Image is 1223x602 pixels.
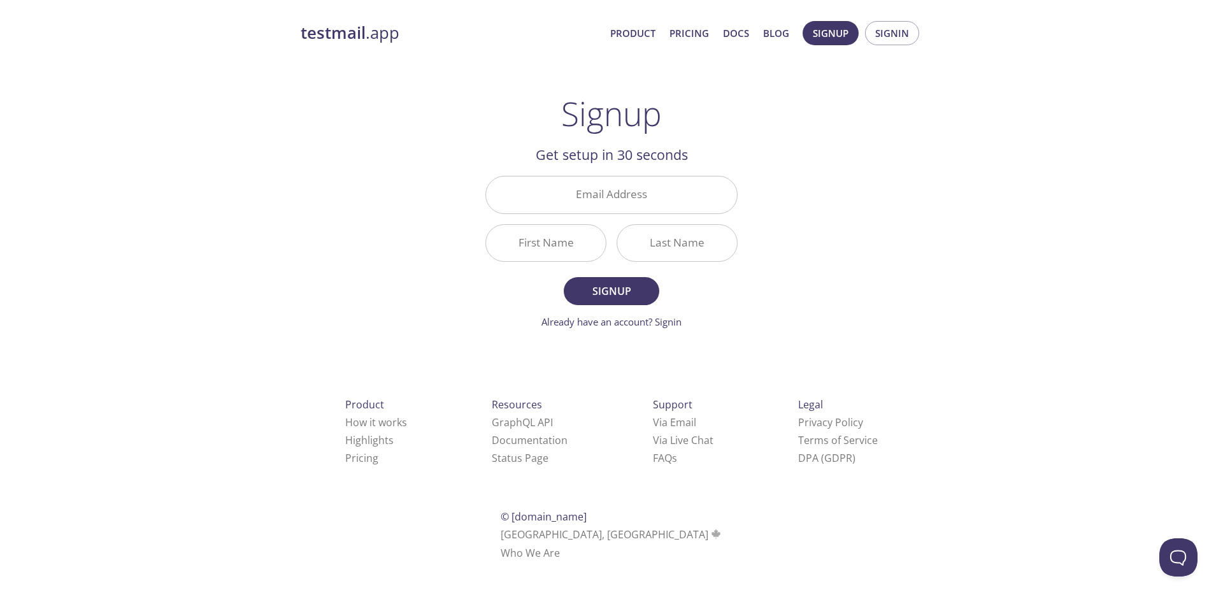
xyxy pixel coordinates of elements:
[1159,538,1198,577] iframe: Help Scout Beacon - Open
[798,415,863,429] a: Privacy Policy
[345,415,407,429] a: How it works
[301,22,600,44] a: testmail.app
[492,433,568,447] a: Documentation
[653,451,677,465] a: FAQ
[669,25,709,41] a: Pricing
[798,433,878,447] a: Terms of Service
[763,25,789,41] a: Blog
[501,546,560,560] a: Who We Are
[578,282,645,300] span: Signup
[798,451,855,465] a: DPA (GDPR)
[492,398,542,412] span: Resources
[803,21,859,45] button: Signup
[653,415,696,429] a: Via Email
[564,277,659,305] button: Signup
[610,25,655,41] a: Product
[672,451,677,465] span: s
[653,433,713,447] a: Via Live Chat
[345,451,378,465] a: Pricing
[345,433,394,447] a: Highlights
[501,510,587,524] span: © [DOMAIN_NAME]
[492,415,553,429] a: GraphQL API
[345,398,384,412] span: Product
[541,315,682,328] a: Already have an account? Signin
[865,21,919,45] button: Signin
[653,398,692,412] span: Support
[301,22,366,44] strong: testmail
[723,25,749,41] a: Docs
[492,451,548,465] a: Status Page
[813,25,848,41] span: Signup
[875,25,909,41] span: Signin
[798,398,823,412] span: Legal
[501,527,723,541] span: [GEOGRAPHIC_DATA], [GEOGRAPHIC_DATA]
[485,144,738,166] h2: Get setup in 30 seconds
[561,94,662,133] h1: Signup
